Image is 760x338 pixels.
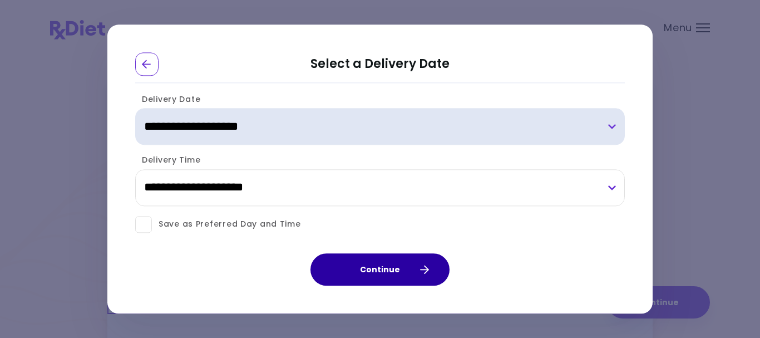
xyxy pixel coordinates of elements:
span: Save as Preferred Day and Time [152,218,301,232]
label: Delivery Date [135,94,200,105]
h2: Select a Delivery Date [135,52,625,83]
label: Delivery Time [135,155,200,166]
div: Go Back [135,52,159,76]
button: Continue [310,253,450,286]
